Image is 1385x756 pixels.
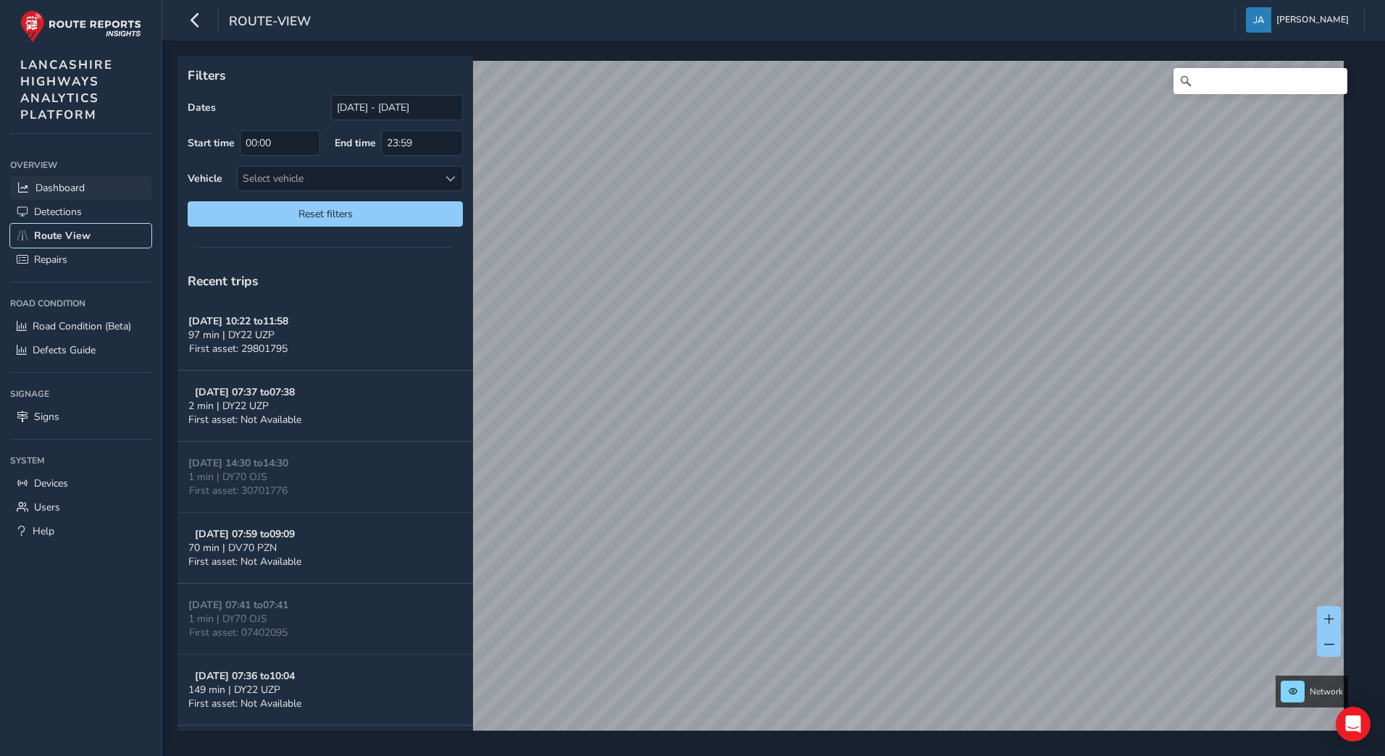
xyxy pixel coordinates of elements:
span: route-view [229,12,311,33]
span: Reset filters [198,207,452,221]
span: Network [1310,686,1343,697]
a: Defects Guide [10,338,151,362]
span: 97 min | DY22 UZP [188,328,275,342]
span: Signs [34,410,59,424]
img: rr logo [20,10,141,43]
span: 1 min | DY70 OJS [188,470,267,484]
a: Road Condition (Beta) [10,314,151,338]
button: Reset filters [188,201,463,227]
a: Detections [10,200,151,224]
strong: [DATE] 14:30 to 14:30 [188,456,288,470]
a: Route View [10,224,151,248]
span: First asset: 07402095 [189,626,288,639]
div: Select vehicle [238,167,438,190]
strong: [DATE] 07:36 to 10:04 [195,669,295,683]
div: Open Intercom Messenger [1336,707,1371,742]
img: diamond-layout [1246,7,1271,33]
span: First asset: Not Available [188,555,301,568]
strong: [DATE] 10:22 to 11:58 [188,314,288,328]
span: First asset: 29801795 [189,342,288,356]
a: Dashboard [10,176,151,200]
button: [DATE] 07:37 to07:382 min | DY22 UZPFirst asset: Not Available [177,371,473,442]
span: Defects Guide [33,343,96,357]
span: Dashboard [35,181,85,195]
button: [DATE] 07:36 to10:04149 min | DY22 UZPFirst asset: Not Available [177,655,473,726]
label: Vehicle [188,172,222,185]
button: [PERSON_NAME] [1246,7,1354,33]
input: Search [1173,68,1347,94]
span: Users [34,500,60,514]
span: 149 min | DY22 UZP [188,683,280,697]
div: Signage [10,383,151,405]
span: Road Condition (Beta) [33,319,131,333]
a: Help [10,519,151,543]
a: Users [10,495,151,519]
span: 2 min | DY22 UZP [188,399,269,413]
span: 1 min | DY70 OJS [188,612,267,626]
strong: [DATE] 07:37 to 07:38 [195,385,295,399]
span: Route View [34,229,91,243]
div: System [10,450,151,471]
a: Devices [10,471,151,495]
label: Start time [188,136,235,150]
strong: [DATE] 07:59 to 09:09 [195,527,295,541]
span: LANCASHIRE HIGHWAYS ANALYTICS PLATFORM [20,56,113,123]
span: Help [33,524,54,538]
span: 70 min | DV70 PZN [188,541,277,555]
span: Devices [34,476,68,490]
label: End time [335,136,376,150]
button: [DATE] 10:22 to11:5897 min | DY22 UZPFirst asset: 29801795 [177,300,473,371]
span: Recent trips [188,272,259,290]
span: [PERSON_NAME] [1276,7,1349,33]
button: [DATE] 07:59 to09:0970 min | DV70 PZNFirst asset: Not Available [177,513,473,584]
button: [DATE] 07:41 to07:411 min | DY70 OJSFirst asset: 07402095 [177,584,473,655]
div: Overview [10,154,151,176]
span: First asset: Not Available [188,413,301,427]
label: Dates [188,101,216,114]
a: Signs [10,405,151,429]
div: Road Condition [10,293,151,314]
span: First asset: 30701776 [189,484,288,497]
a: Repairs [10,248,151,272]
strong: [DATE] 07:41 to 07:41 [188,598,288,612]
button: [DATE] 14:30 to14:301 min | DY70 OJSFirst asset: 30701776 [177,442,473,513]
span: First asset: Not Available [188,697,301,710]
canvas: Map [183,61,1344,747]
span: Repairs [34,253,67,266]
p: Filters [188,66,463,85]
span: Detections [34,205,82,219]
